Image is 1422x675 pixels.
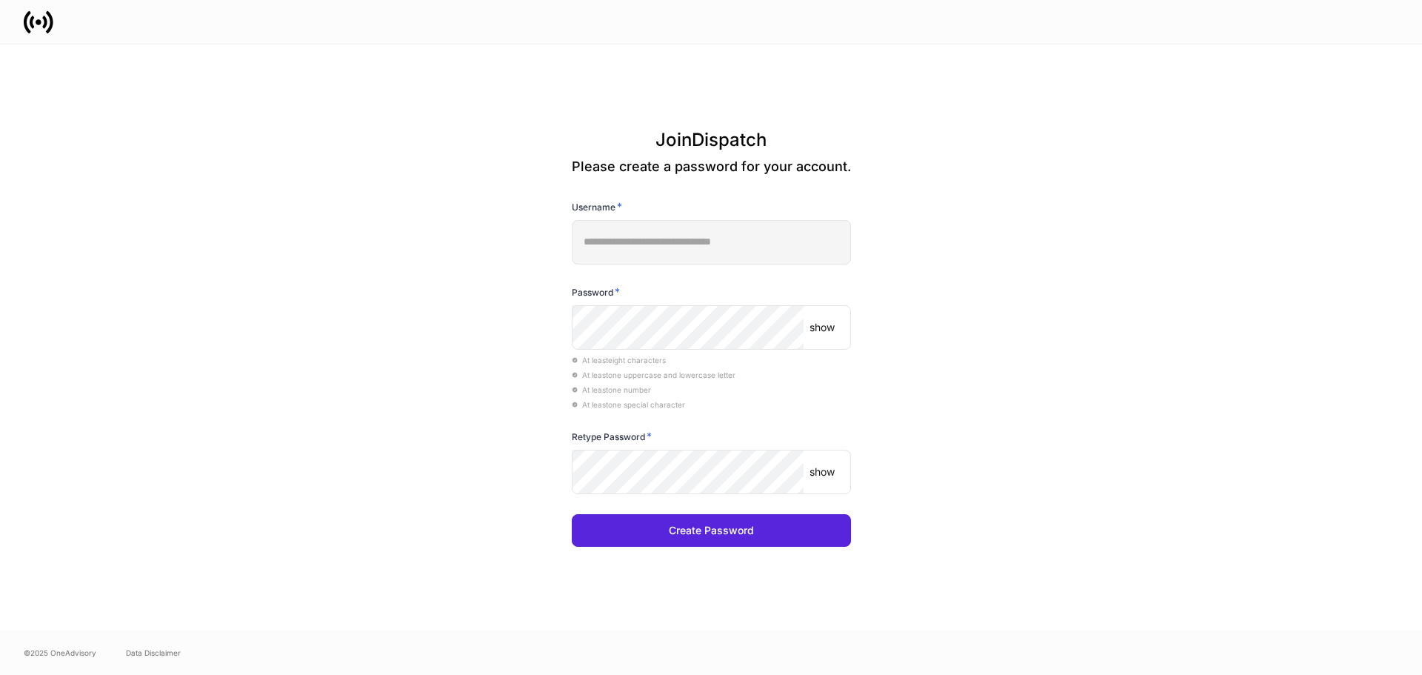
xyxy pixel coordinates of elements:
[572,356,666,365] span: At least eight characters
[810,465,835,479] p: show
[572,285,620,299] h6: Password
[810,320,835,335] p: show
[572,400,685,409] span: At least one special character
[572,385,651,394] span: At least one number
[572,128,851,158] h3: Join Dispatch
[572,199,622,214] h6: Username
[572,158,851,176] p: Please create a password for your account.
[669,525,754,536] div: Create Password
[572,514,851,547] button: Create Password
[572,370,735,379] span: At least one uppercase and lowercase letter
[572,429,652,444] h6: Retype Password
[126,647,181,659] a: Data Disclaimer
[24,647,96,659] span: © 2025 OneAdvisory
